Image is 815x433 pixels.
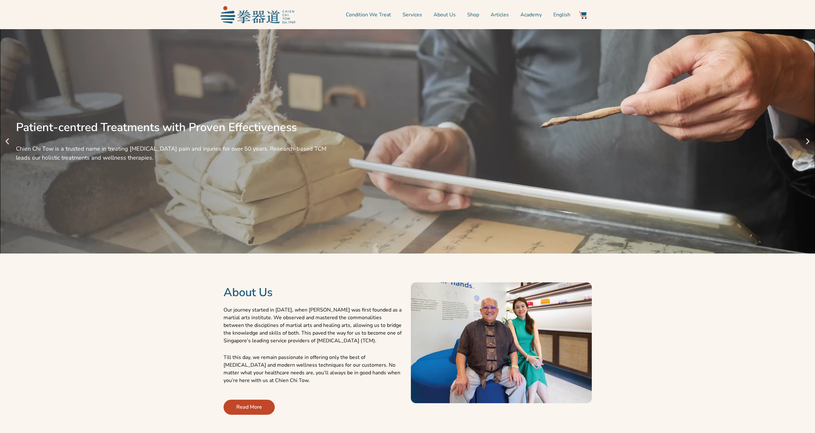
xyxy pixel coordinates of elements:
[298,7,571,23] nav: Menu
[346,7,391,23] a: Condition We Treat
[804,137,812,146] div: Next slide
[224,354,404,384] p: Till this day, we remain passionate in offering only the best of [MEDICAL_DATA] and modern wellne...
[3,137,11,146] div: Previous slide
[16,144,337,162] div: Chien Chi Tow is a trusted name in treating [MEDICAL_DATA] pain and injuries for over 50 years. R...
[403,7,422,23] a: Services
[491,7,509,23] a: Articles
[224,400,275,415] a: Read More
[434,7,456,23] a: About Us
[467,7,479,23] a: Shop
[224,306,404,345] p: Our journey started in [DATE], when [PERSON_NAME] was first founded as a martial arts institute. ...
[520,7,542,23] a: Academy
[553,11,570,19] span: English
[236,403,262,411] span: Read More
[553,7,570,23] a: Switch to English
[16,121,337,135] div: Patient-centred Treatments with Proven Effectiveness
[224,286,404,300] h2: About Us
